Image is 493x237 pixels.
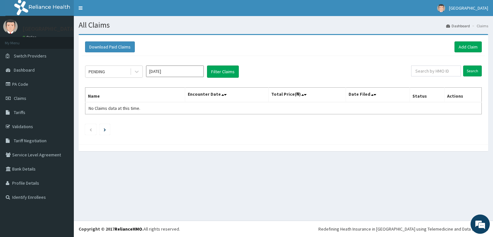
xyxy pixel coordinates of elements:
[22,26,75,32] p: [GEOGRAPHIC_DATA]
[444,88,481,102] th: Actions
[89,127,92,132] a: Previous page
[207,66,239,78] button: Filter Claims
[79,21,488,29] h1: All Claims
[14,138,47,144] span: Tariff Negotiation
[185,88,269,102] th: Encounter Date
[89,105,140,111] span: No Claims data at this time.
[454,41,482,52] a: Add Claim
[346,88,410,102] th: Date Filed
[410,88,444,102] th: Status
[269,88,346,102] th: Total Price(₦)
[411,66,461,76] input: Search by HMO ID
[14,53,47,59] span: Switch Providers
[74,221,493,237] footer: All rights reserved.
[14,67,35,73] span: Dashboard
[104,127,106,132] a: Next page
[115,226,142,232] a: RelianceHMO
[449,5,488,11] span: [GEOGRAPHIC_DATA]
[14,95,26,101] span: Claims
[89,68,105,75] div: PENDING
[22,35,38,39] a: Online
[79,226,143,232] strong: Copyright © 2017 .
[463,66,482,76] input: Search
[85,41,135,52] button: Download Paid Claims
[471,23,488,29] li: Claims
[446,23,470,29] a: Dashboard
[85,88,185,102] th: Name
[146,66,204,77] input: Select Month and Year
[14,110,25,115] span: Tariffs
[318,226,488,232] div: Redefining Heath Insurance in [GEOGRAPHIC_DATA] using Telemedicine and Data Science!
[437,4,445,12] img: User Image
[3,19,18,34] img: User Image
